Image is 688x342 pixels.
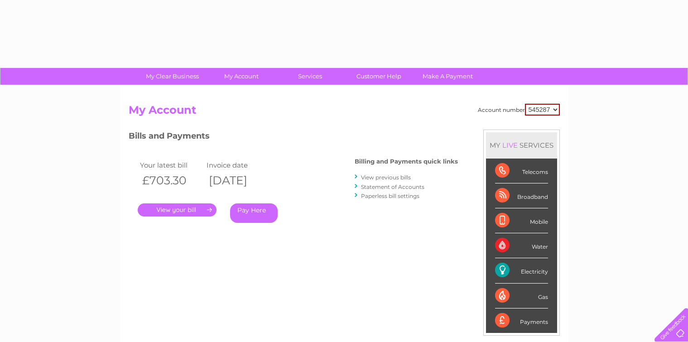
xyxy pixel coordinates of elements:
[138,159,205,171] td: Your latest bill
[486,132,557,158] div: MY SERVICES
[204,159,271,171] td: Invoice date
[204,171,271,190] th: [DATE]
[135,68,210,85] a: My Clear Business
[361,174,411,181] a: View previous bills
[129,104,560,121] h2: My Account
[273,68,347,85] a: Services
[495,308,548,333] div: Payments
[204,68,279,85] a: My Account
[138,171,205,190] th: £703.30
[495,159,548,183] div: Telecoms
[495,208,548,233] div: Mobile
[495,183,548,208] div: Broadband
[410,68,485,85] a: Make A Payment
[500,141,520,149] div: LIVE
[361,193,419,199] a: Paperless bill settings
[478,104,560,116] div: Account number
[230,203,278,223] a: Pay Here
[495,284,548,308] div: Gas
[495,258,548,283] div: Electricity
[129,130,458,145] h3: Bills and Payments
[342,68,416,85] a: Customer Help
[361,183,424,190] a: Statement of Accounts
[138,203,217,217] a: .
[495,233,548,258] div: Water
[355,158,458,165] h4: Billing and Payments quick links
